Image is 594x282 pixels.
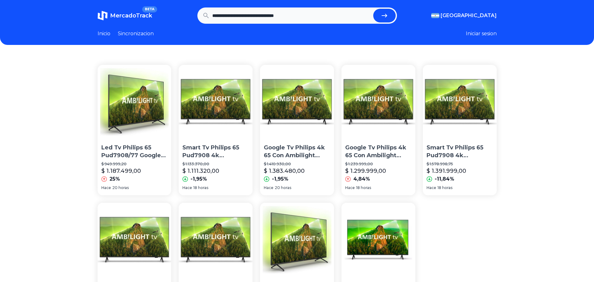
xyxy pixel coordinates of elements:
[179,65,253,139] img: Smart Tv Philips 65 Pud7908 4k Ambilight Google Tv
[423,65,497,139] img: Smart Tv Philips 65 Pud7908 4k Ambilight Google Tv
[356,185,371,190] span: 18 horas
[101,185,111,190] span: Hace
[431,12,497,19] button: [GEOGRAPHIC_DATA]
[98,203,171,277] img: Smart Tv Philips 65 Pud7908 4k Ambilight Google Tv
[98,30,110,37] a: Inicio
[109,175,120,183] p: 25%
[341,203,415,277] img: Smart Tv Google 4k 65'' Philips Ambilight 65pud7908 Hdr Voz
[179,65,253,195] a: Smart Tv Philips 65 Pud7908 4k Ambilight Google TvSmart Tv Philips 65 Pud7908 4k Ambilight Google...
[353,175,370,183] p: 4,84%
[441,12,497,19] span: [GEOGRAPHIC_DATA]
[264,167,305,175] p: $ 1.383.480,00
[179,203,253,277] img: Smart Tv Philips 65 Pud7908 4k Ambilight Google Tv
[98,11,108,21] img: MercadoTrack
[260,65,334,139] img: Google Tv Philips 4k 65 Con Ambilight Pud7908
[98,65,171,195] a: Led Tv Philips 65 Pud7908/77 Google Tv Smart Ambilight 4kLed Tv Philips 65 Pud7908/77 Google Tv S...
[341,65,415,139] img: Google Tv Philips 4k 65 Con Ambilight Pud7908
[191,175,207,183] p: -1,95%
[182,162,249,167] p: $ 1.133.370,00
[345,185,355,190] span: Hace
[182,144,249,159] p: Smart Tv Philips 65 Pud7908 4k Ambilight Google Tv
[142,6,157,12] span: BETA
[341,65,415,195] a: Google Tv Philips 4k 65 Con Ambilight Pud7908Google Tv Philips 4k 65 Con Ambilight Pud7908$ 1.239...
[260,65,334,195] a: Google Tv Philips 4k 65 Con Ambilight Pud7908Google Tv Philips 4k 65 Con Ambilight Pud7908$ 1.410...
[275,185,291,190] span: 20 horas
[466,30,497,37] button: Iniciar sesion
[101,162,168,167] p: $ 949.999,20
[110,12,152,19] span: MercadoTrack
[427,185,436,190] span: Hace
[435,175,454,183] p: -11,84%
[98,65,171,139] img: Led Tv Philips 65 Pud7908/77 Google Tv Smart Ambilight 4k
[182,167,219,175] p: $ 1.111.320,00
[112,185,129,190] span: 20 horas
[118,30,154,37] a: Sincronizacion
[345,167,386,175] p: $ 1.299.999,00
[272,175,288,183] p: -1,95%
[427,167,466,175] p: $ 1.391.999,00
[101,144,168,159] p: Led Tv Philips 65 Pud7908/77 Google Tv Smart Ambilight 4k
[431,13,439,18] img: Argentina
[264,185,273,190] span: Hace
[423,65,497,195] a: Smart Tv Philips 65 Pud7908 4k Ambilight Google TvSmart Tv Philips 65 Pud7908 4k Ambilight Google...
[345,144,412,159] p: Google Tv Philips 4k 65 Con Ambilight Pud7908
[260,203,334,277] img: Smart Tv Philips 4k 65 Con Ambilight Y Google Tv Android Tda
[101,167,141,175] p: $ 1.187.499,00
[182,185,192,190] span: Hace
[437,185,452,190] span: 18 horas
[264,162,330,167] p: $ 1.410.930,00
[193,185,208,190] span: 18 horas
[98,11,152,21] a: MercadoTrackBETA
[345,162,412,167] p: $ 1.239.999,00
[427,162,493,167] p: $ 1.578.998,75
[264,144,330,159] p: Google Tv Philips 4k 65 Con Ambilight Pud7908
[427,144,493,159] p: Smart Tv Philips 65 Pud7908 4k Ambilight Google Tv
